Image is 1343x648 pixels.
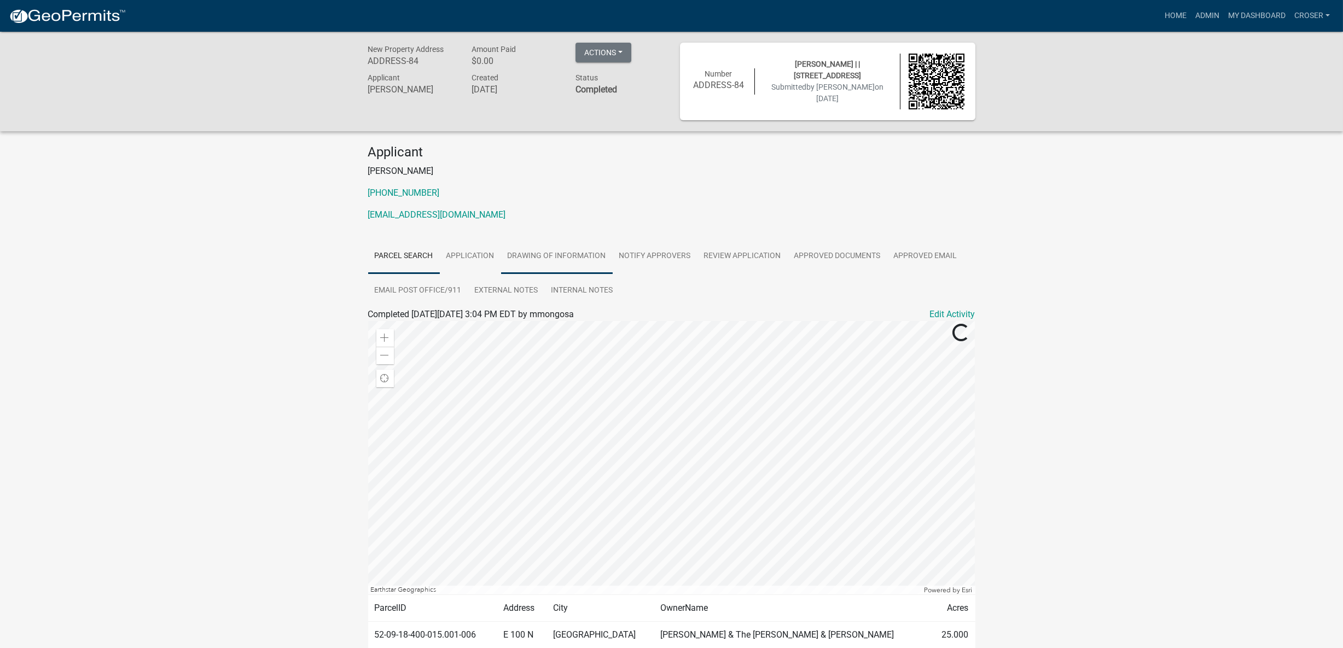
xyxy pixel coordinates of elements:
span: by [PERSON_NAME] [806,83,875,91]
a: Application [440,239,501,274]
td: E 100 N [497,621,546,648]
span: Amount Paid [472,45,516,54]
td: 25.000 [931,621,975,648]
a: External Notes [468,273,545,308]
div: Earthstar Geographics [368,586,922,594]
strong: Completed [575,84,617,95]
img: QR code [909,54,964,109]
a: Parcel search [368,239,440,274]
span: Completed [DATE][DATE] 3:04 PM EDT by mmongosa [368,309,574,319]
div: Zoom out [376,347,394,364]
h6: [PERSON_NAME] [368,84,456,95]
span: Status [575,73,598,82]
a: Approved Documents [788,239,887,274]
span: Submitted on [DATE] [771,83,883,103]
a: Esri [962,586,973,594]
a: [EMAIL_ADDRESS][DOMAIN_NAME] [368,209,506,220]
a: Home [1160,5,1191,26]
a: Drawing of Information [501,239,613,274]
td: City [546,594,654,621]
div: Zoom in [376,329,394,347]
span: [PERSON_NAME] | | [STREET_ADDRESS] [794,60,861,80]
a: [PHONE_NUMBER] [368,188,440,198]
span: Created [472,73,498,82]
h6: $0.00 [472,56,559,66]
p: [PERSON_NAME] [368,165,975,178]
a: Internal Notes [545,273,620,308]
td: ParcelID [368,594,497,621]
td: [PERSON_NAME] & The [PERSON_NAME] & [PERSON_NAME] [654,621,931,648]
a: Approved Email [887,239,964,274]
h6: ADDRESS-84 [691,80,747,90]
h6: ADDRESS-84 [368,56,456,66]
a: Edit Activity [930,308,975,321]
a: Notify Approvers [613,239,697,274]
a: Review Application [697,239,788,274]
span: Number [705,69,732,78]
td: 52-09-18-400-015.001-006 [368,621,497,648]
span: New Property Address [368,45,444,54]
span: Applicant [368,73,400,82]
td: Address [497,594,546,621]
td: Acres [931,594,975,621]
a: My Dashboard [1224,5,1290,26]
h6: [DATE] [472,84,559,95]
h4: Applicant [368,144,975,160]
button: Actions [575,43,631,62]
a: Email Post Office/911 [368,273,468,308]
a: Admin [1191,5,1224,26]
a: croser [1290,5,1334,26]
td: [GEOGRAPHIC_DATA] [546,621,654,648]
div: Find my location [376,370,394,387]
td: OwnerName [654,594,931,621]
div: Powered by [922,586,975,594]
